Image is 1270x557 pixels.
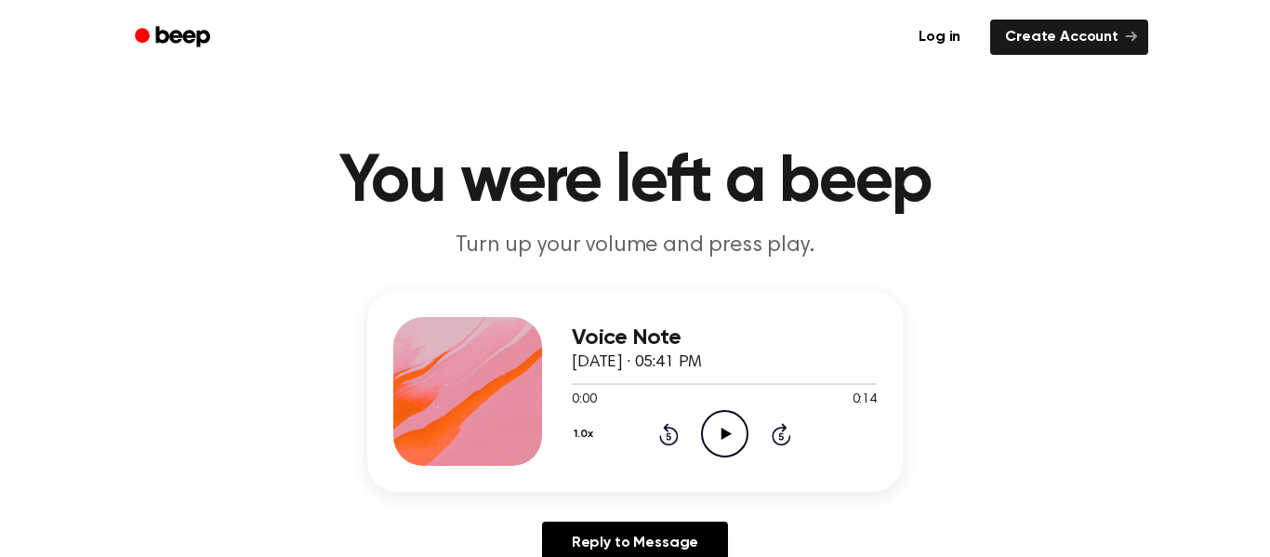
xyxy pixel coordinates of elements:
h3: Voice Note [572,325,877,351]
a: Log in [900,16,979,59]
a: Create Account [990,20,1148,55]
h1: You were left a beep [159,149,1111,216]
span: [DATE] · 05:41 PM [572,354,702,371]
a: Beep [122,20,227,56]
span: 0:00 [572,391,596,410]
span: 0:14 [853,391,877,410]
p: Turn up your volume and press play. [278,231,992,261]
button: 1.0x [572,418,600,450]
